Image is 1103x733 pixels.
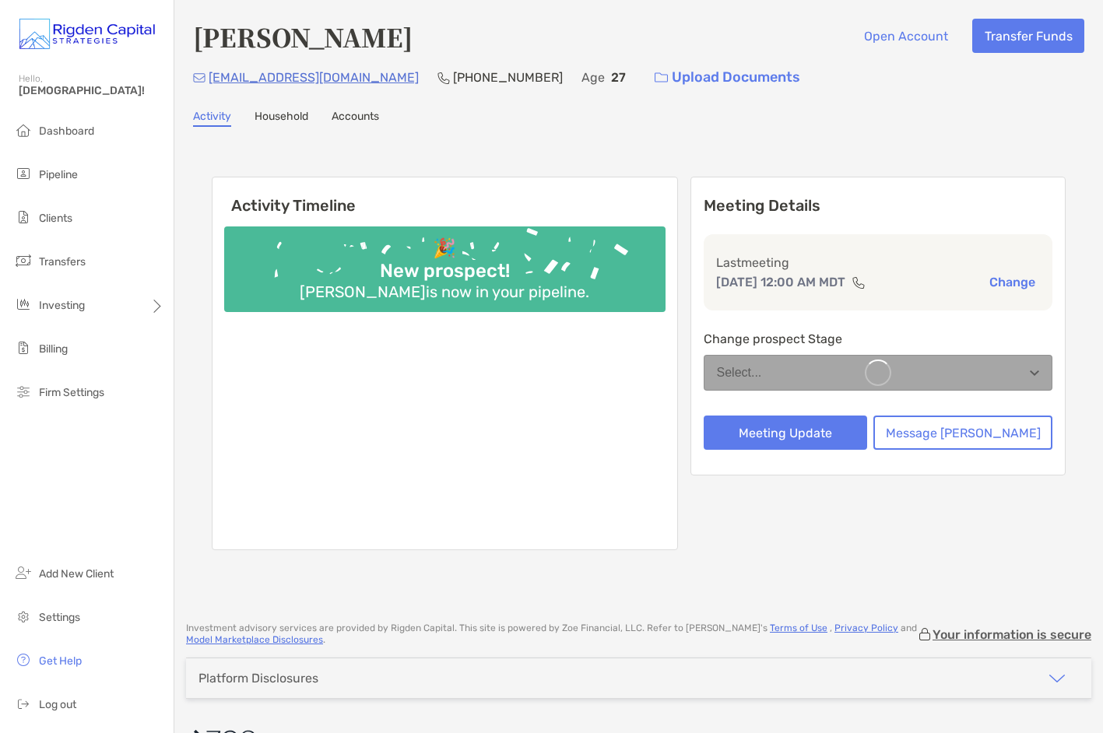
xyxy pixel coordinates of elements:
span: Billing [39,342,68,356]
span: Dashboard [39,125,94,138]
button: Meeting Update [704,416,868,450]
div: Platform Disclosures [198,671,318,686]
img: investing icon [14,295,33,314]
div: New prospect! [374,260,516,282]
img: communication type [852,276,866,289]
p: Last meeting [716,253,1041,272]
a: Privacy Policy [834,623,898,633]
img: Email Icon [193,73,205,82]
p: [DATE] 12:00 AM MDT [716,272,845,292]
div: [PERSON_NAME] is now in your pipeline. [293,282,595,301]
h4: [PERSON_NAME] [193,19,413,54]
p: [EMAIL_ADDRESS][DOMAIN_NAME] [209,68,419,87]
a: Model Marketplace Disclosures [186,634,323,645]
p: Meeting Details [704,196,1053,216]
img: icon arrow [1048,669,1066,688]
span: Get Help [39,654,82,668]
button: Transfer Funds [972,19,1084,53]
button: Change [985,274,1040,290]
img: billing icon [14,338,33,357]
span: Clients [39,212,72,225]
span: Transfers [39,255,86,268]
span: Add New Client [39,567,114,580]
img: get-help icon [14,651,33,669]
img: Phone Icon [437,72,450,84]
p: Change prospect Stage [704,329,1053,349]
p: Your information is secure [933,627,1091,642]
img: transfers icon [14,251,33,270]
span: [DEMOGRAPHIC_DATA]! [19,84,164,97]
a: Household [255,110,308,127]
button: Message [PERSON_NAME] [873,416,1052,450]
span: Pipeline [39,168,78,181]
img: settings icon [14,607,33,626]
p: Investment advisory services are provided by Rigden Capital . This site is powered by Zoe Financi... [186,623,917,646]
img: pipeline icon [14,164,33,183]
img: dashboard icon [14,121,33,139]
button: Open Account [852,19,960,53]
a: Activity [193,110,231,127]
p: Age [581,68,605,87]
img: clients icon [14,208,33,226]
div: 🎉 [427,237,462,260]
img: button icon [655,72,668,83]
img: firm-settings icon [14,382,33,401]
a: Terms of Use [770,623,827,633]
h6: Activity Timeline [213,177,677,215]
span: Firm Settings [39,386,104,399]
p: 27 [611,68,626,87]
span: Settings [39,611,80,624]
span: Investing [39,299,85,312]
a: Accounts [332,110,379,127]
img: Zoe Logo [19,6,155,62]
img: logout icon [14,694,33,713]
p: [PHONE_NUMBER] [453,68,563,87]
span: Log out [39,698,76,711]
a: Upload Documents [645,61,810,94]
img: add_new_client icon [14,563,33,582]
